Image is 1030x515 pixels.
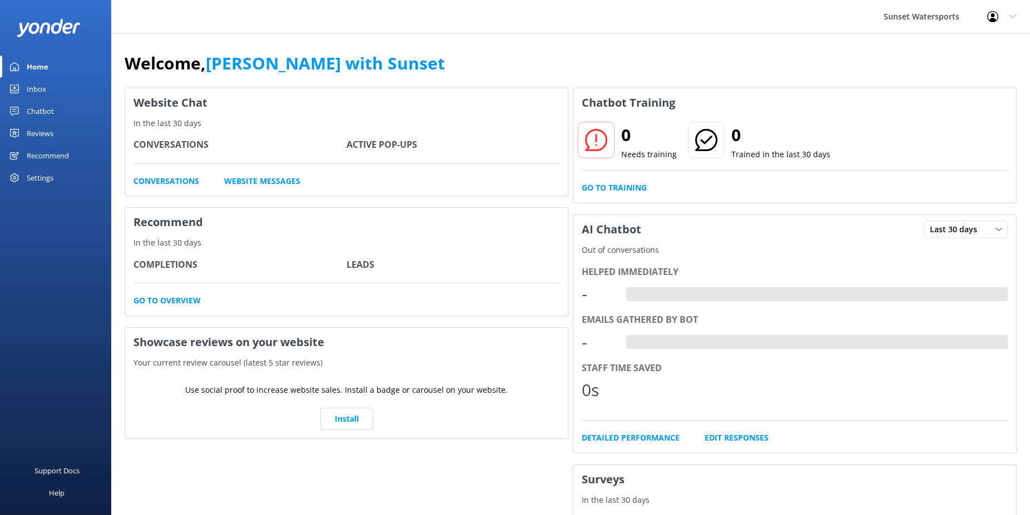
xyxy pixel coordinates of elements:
[705,432,769,444] a: Edit Responses
[731,148,830,161] p: Trained in the last 30 days
[27,122,53,144] div: Reviews
[582,377,615,403] div: 0s
[27,100,54,122] div: Chatbot
[133,258,346,272] h4: Completions
[125,88,568,117] h3: Website Chat
[346,258,559,272] h4: Leads
[224,175,300,187] a: Website Messages
[346,138,559,152] h4: Active Pop-ups
[133,138,346,152] h4: Conversations
[133,175,199,187] a: Conversations
[185,384,508,396] p: Use social proof to increase website sales. Install a badge or carousel on your website.
[582,265,1008,279] div: Helped immediately
[573,88,684,117] h3: Chatbot Training
[27,167,53,189] div: Settings
[125,357,568,369] p: Your current review carousel (latest 5 star reviews)
[27,78,46,100] div: Inbox
[206,52,445,74] a: [PERSON_NAME] with Sunset
[573,465,1016,494] h3: Surveys
[573,215,650,244] h3: AI Chatbot
[573,244,1016,256] p: Out of conversations
[125,328,568,357] h3: Showcase reviews on your website
[582,432,680,444] a: Detailed Performance
[582,361,1008,376] div: Staff time saved
[125,117,568,129] p: In the last 30 days
[34,459,80,482] div: Support Docs
[573,494,1016,506] p: In the last 30 days
[27,56,48,78] div: Home
[133,294,201,307] a: Go to overview
[125,50,445,77] h1: Welcome,
[320,408,373,430] a: Install
[621,122,677,148] h2: 0
[621,148,677,161] p: Needs training
[626,335,635,349] div: -
[930,223,984,236] span: Last 30 days
[731,122,830,148] h2: 0
[125,237,568,249] p: In the last 30 days
[626,287,635,302] div: -
[27,144,69,167] div: Recommend
[582,182,647,194] a: Go to Training
[49,482,65,504] div: Help
[17,19,81,37] img: yonder-white-logo.png
[582,313,1008,327] div: Emails gathered by bot
[125,208,568,237] h3: Recommend
[582,281,615,307] div: -
[582,329,615,356] div: -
